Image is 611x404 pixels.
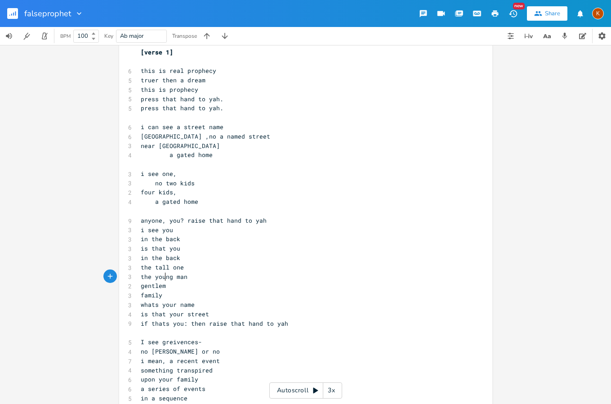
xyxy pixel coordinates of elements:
span: anyone, you? raise that hand to yah [141,216,267,224]
span: the tall one [141,263,184,271]
span: a gated home [141,198,198,206]
span: this is real prophecy [141,67,216,75]
button: K [592,3,604,24]
span: family [141,291,162,299]
div: Transpose [172,33,197,39]
div: Autoscroll [269,382,342,399]
button: New [504,5,522,22]
div: Share [545,9,560,18]
span: in a sequence [141,394,187,402]
span: in the back [141,235,180,243]
span: the young man [141,273,187,281]
span: is that you [141,244,180,252]
span: a gated home [141,151,213,159]
span: falseprophet [24,9,71,18]
span: Ab major [120,32,144,40]
span: [verse 1] [141,48,173,56]
span: four kids, [141,188,177,196]
div: BPM [60,34,71,39]
span: a series of events [141,385,205,393]
span: i see one, [141,170,177,178]
span: no [PERSON_NAME] or no [141,347,220,355]
span: i can see a street name [141,123,223,131]
div: Key [104,33,113,39]
span: press that hand to yah. [141,95,223,103]
span: is that your street [141,310,209,318]
span: truer then a dream [141,76,205,84]
span: i see you [141,226,173,234]
span: I see greivences- [141,338,202,346]
span: [GEOGRAPHIC_DATA] ,no a named street [141,132,270,140]
span: this is prophecy [141,85,198,94]
span: gentlem [141,282,166,290]
span: no two kids [141,179,195,187]
div: Kat [592,8,604,19]
button: Share [527,6,567,21]
div: New [513,3,525,9]
span: press that hand to yah. [141,104,223,112]
span: something transpired [141,366,213,374]
span: upon your family [141,375,198,383]
span: whats your name [141,301,195,309]
span: near [GEOGRAPHIC_DATA] [141,142,220,150]
span: if thats you: then raise that hand to yah [141,319,288,328]
div: 3x [323,382,339,399]
span: in the back [141,254,180,262]
span: i mean, a recent event [141,357,220,365]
